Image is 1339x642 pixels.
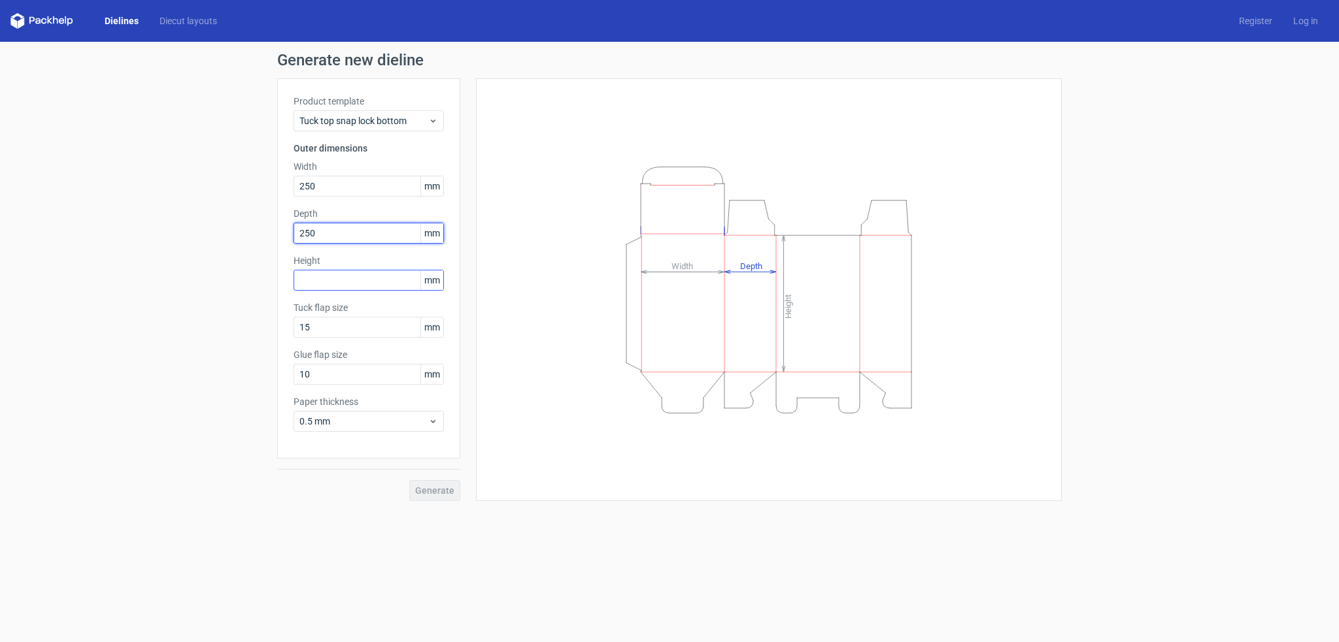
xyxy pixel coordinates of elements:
a: Dielines [94,14,149,27]
a: Log in [1283,14,1329,27]
label: Width [294,160,444,173]
label: Paper thickness [294,395,444,408]
label: Product template [294,95,444,108]
span: mm [420,317,443,337]
h1: Generate new dieline [277,52,1062,68]
span: mm [420,364,443,384]
label: Height [294,254,444,267]
label: Depth [294,207,444,220]
tspan: Height [783,294,793,318]
span: Tuck top snap lock bottom [299,114,428,127]
a: Diecut layouts [149,14,228,27]
label: Tuck flap size [294,301,444,314]
tspan: Width [671,261,693,270]
a: Register [1229,14,1283,27]
label: Glue flap size [294,348,444,361]
span: mm [420,223,443,243]
span: 0.5 mm [299,415,428,428]
span: mm [420,270,443,290]
tspan: Depth [740,261,762,270]
span: mm [420,176,443,196]
h3: Outer dimensions [294,142,444,155]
